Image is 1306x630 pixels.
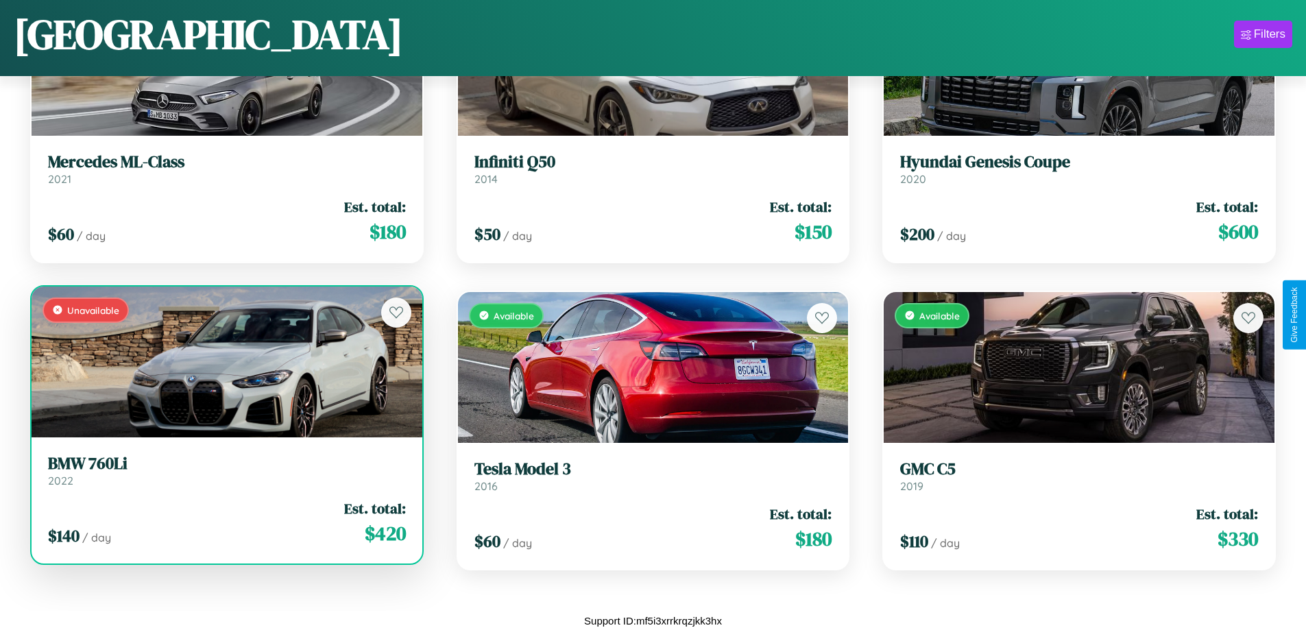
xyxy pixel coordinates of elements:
h3: Tesla Model 3 [474,459,832,479]
span: $ 140 [48,524,80,547]
span: $ 600 [1218,218,1258,245]
h3: Infiniti Q50 [474,152,832,172]
span: Available [494,310,534,322]
span: 2016 [474,479,498,493]
span: 2014 [474,172,498,186]
span: Est. total: [344,498,406,518]
a: BMW 760Li2022 [48,454,406,487]
span: Est. total: [1196,197,1258,217]
a: Tesla Model 32016 [474,459,832,493]
span: Unavailable [67,304,119,316]
span: Est. total: [770,504,832,524]
span: Available [919,310,960,322]
span: $ 180 [370,218,406,245]
h3: BMW 760Li [48,454,406,474]
span: $ 50 [474,223,500,245]
span: Est. total: [1196,504,1258,524]
span: / day [931,536,960,550]
a: Mercedes ML-Class2021 [48,152,406,186]
h3: Mercedes ML-Class [48,152,406,172]
span: $ 180 [795,525,832,553]
button: Filters [1234,21,1292,48]
p: Support ID: mf5i3xrrkrqzjkk3hx [584,611,722,630]
span: $ 150 [795,218,832,245]
span: 2020 [900,172,926,186]
span: Est. total: [770,197,832,217]
h1: [GEOGRAPHIC_DATA] [14,6,403,62]
span: Est. total: [344,197,406,217]
a: Hyundai Genesis Coupe2020 [900,152,1258,186]
span: $ 110 [900,530,928,553]
span: $ 420 [365,520,406,547]
span: / day [937,229,966,243]
div: Give Feedback [1290,287,1299,343]
span: / day [503,229,532,243]
span: / day [503,536,532,550]
span: / day [77,229,106,243]
span: $ 60 [474,530,500,553]
a: Infiniti Q502014 [474,152,832,186]
span: $ 60 [48,223,74,245]
a: GMC C52019 [900,459,1258,493]
span: $ 330 [1218,525,1258,553]
span: 2019 [900,479,923,493]
span: 2021 [48,172,71,186]
h3: Hyundai Genesis Coupe [900,152,1258,172]
span: $ 200 [900,223,934,245]
span: 2022 [48,474,73,487]
div: Filters [1254,27,1285,41]
span: / day [82,531,111,544]
h3: GMC C5 [900,459,1258,479]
